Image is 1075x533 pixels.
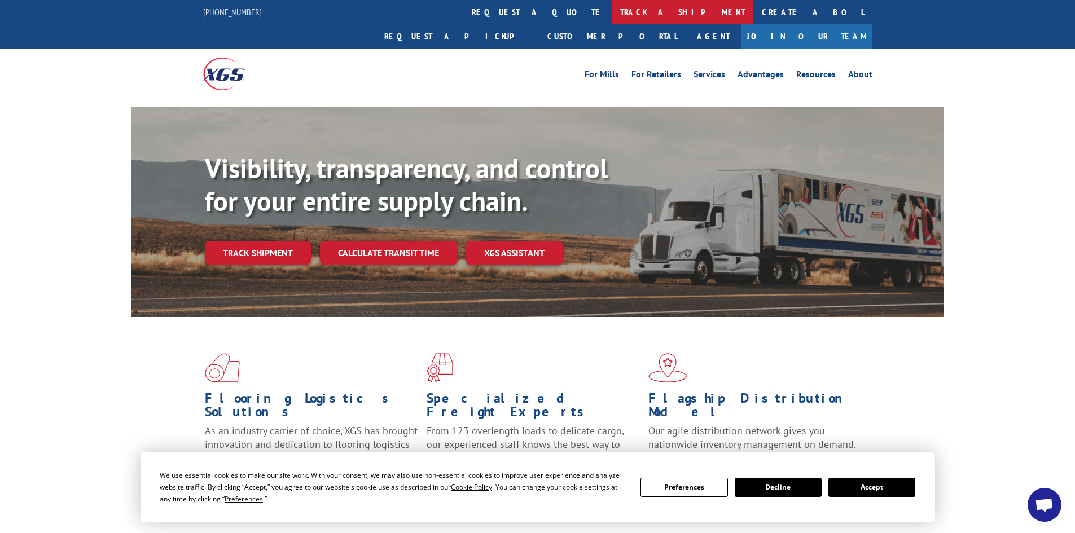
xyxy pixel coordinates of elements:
[451,482,492,492] span: Cookie Policy
[466,241,563,265] a: XGS ASSISTANT
[539,24,686,49] a: Customer Portal
[848,70,872,82] a: About
[741,24,872,49] a: Join Our Team
[427,391,640,424] h1: Specialized Freight Experts
[427,424,640,474] p: From 123 overlength loads to delicate cargo, our experienced staff knows the best way to move you...
[648,424,856,451] span: Our agile distribution network gives you nationwide inventory management on demand.
[738,70,784,82] a: Advantages
[376,24,539,49] a: Request a pickup
[648,391,862,424] h1: Flagship Distribution Model
[631,70,681,82] a: For Retailers
[686,24,741,49] a: Agent
[427,353,453,382] img: xgs-icon-focused-on-flooring-red
[225,494,263,504] span: Preferences
[205,391,418,424] h1: Flooring Logistics Solutions
[735,478,822,497] button: Decline
[205,151,608,218] b: Visibility, transparency, and control for your entire supply chain.
[1028,488,1061,522] div: Open chat
[648,353,687,382] img: xgs-icon-flagship-distribution-model-red
[205,241,311,265] a: Track shipment
[694,70,725,82] a: Services
[796,70,836,82] a: Resources
[205,353,240,382] img: xgs-icon-total-supply-chain-intelligence-red
[141,452,935,522] div: Cookie Consent Prompt
[160,469,627,505] div: We use essential cookies to make our site work. With your consent, we may also use non-essential ...
[320,241,457,265] a: Calculate transit time
[585,70,619,82] a: For Mills
[828,478,915,497] button: Accept
[205,424,418,464] span: As an industry carrier of choice, XGS has brought innovation and dedication to flooring logistics...
[203,6,262,17] a: [PHONE_NUMBER]
[640,478,727,497] button: Preferences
